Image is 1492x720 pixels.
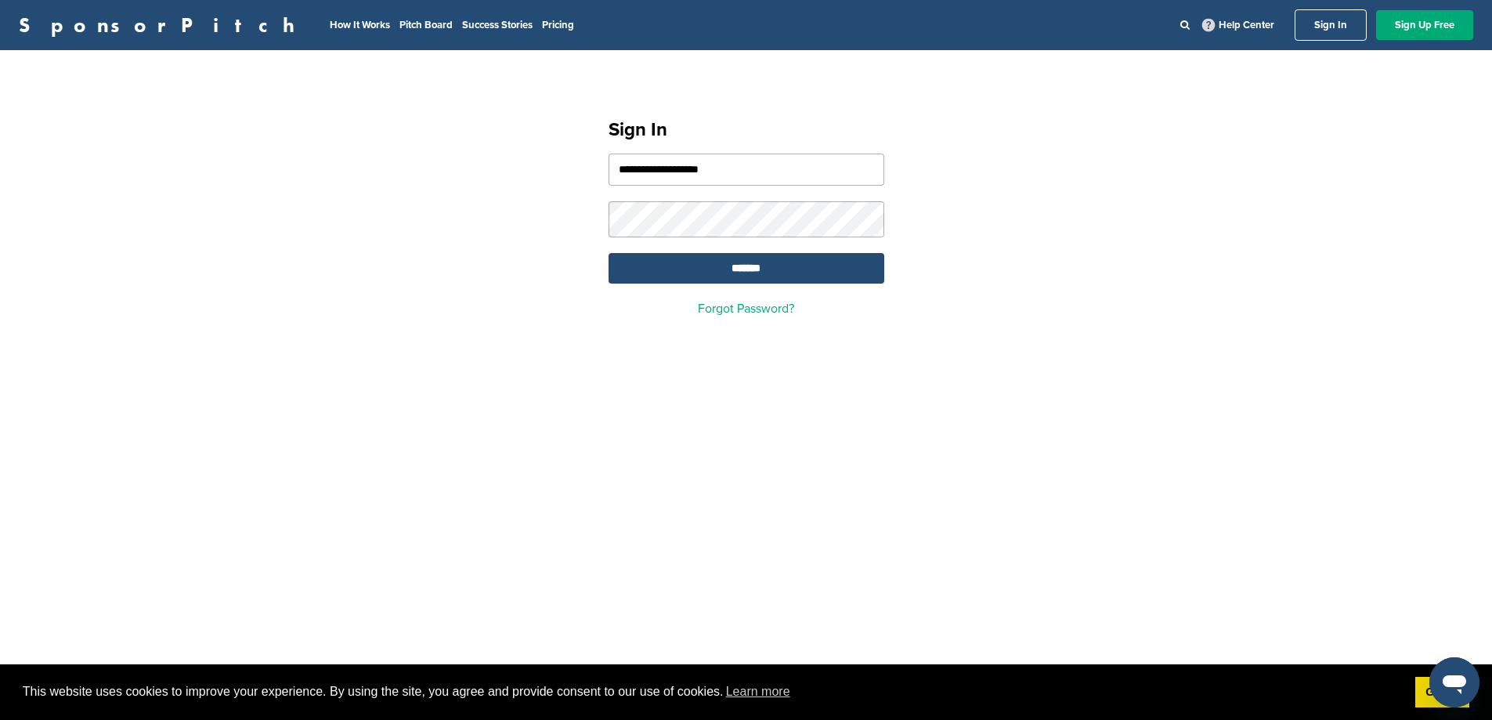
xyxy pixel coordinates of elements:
[1376,10,1473,40] a: Sign Up Free
[462,19,533,31] a: Success Stories
[724,680,793,704] a: learn more about cookies
[1295,9,1367,41] a: Sign In
[330,19,390,31] a: How It Works
[23,680,1403,704] span: This website uses cookies to improve your experience. By using the site, you agree and provide co...
[399,19,453,31] a: Pitch Board
[542,19,574,31] a: Pricing
[19,15,305,35] a: SponsorPitch
[1415,677,1469,708] a: dismiss cookie message
[609,116,884,144] h1: Sign In
[1199,16,1277,34] a: Help Center
[698,301,794,317] a: Forgot Password?
[1429,657,1479,707] iframe: Button to launch messaging window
